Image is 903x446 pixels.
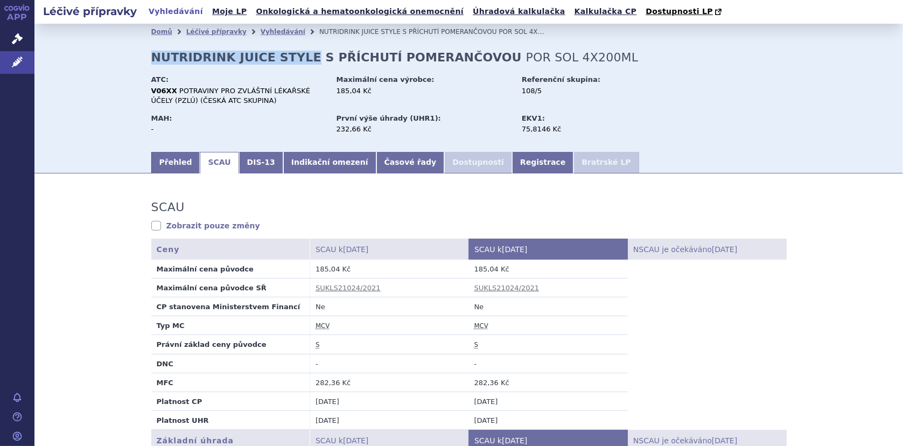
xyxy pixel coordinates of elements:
[502,436,527,445] span: [DATE]
[253,4,467,19] a: Onkologická a hematoonkologická onemocnění
[502,245,527,254] span: [DATE]
[151,114,172,122] strong: MAH:
[522,124,643,134] div: 75,8146 Kč
[526,51,639,64] span: POR SOL 4X200ML
[209,4,250,19] a: Moje LP
[151,28,172,36] a: Domů
[151,75,169,83] strong: ATC:
[310,260,469,278] td: 185,04 Kč
[151,152,200,173] a: Přehled
[316,284,381,292] a: SUKLS21024/2021
[157,303,300,311] strong: CP stanovena Ministerstvem Financí
[642,4,727,19] a: Dostupnosti LP
[646,7,713,16] span: Dostupnosti LP
[337,124,512,134] div: 232,66 Kč
[186,28,247,36] a: Léčivé přípravky
[157,284,267,292] strong: Maximální cena původce SŘ
[310,411,469,430] td: [DATE]
[522,75,600,83] strong: Referenční skupina:
[157,265,254,273] strong: Maximální cena původce
[469,354,628,373] td: -
[310,297,469,316] td: Ne
[151,200,185,214] h3: SCAU
[283,152,376,173] a: Indikační omezení
[34,4,145,19] h2: Léčivé přípravky
[157,340,267,349] strong: Právní základ ceny původce
[310,373,469,392] td: 282,36 Kč
[310,239,469,260] th: SCAU k
[151,220,260,231] a: Zobrazit pouze změny
[469,373,628,392] td: 282,36 Kč
[337,114,441,122] strong: První výše úhrady (UHR1):
[512,152,573,173] a: Registrace
[469,297,628,316] td: Ne
[470,4,569,19] a: Úhradová kalkulačka
[499,28,559,36] span: POR SOL 4X200ML
[337,86,512,96] div: 185,04 Kč
[474,341,478,349] abbr: stanovena nebo změněna ve správním řízení podle zákona č. 48/1997 Sb. ve znění účinném od 1.1.2008
[474,284,540,292] a: SUKLS21024/2021
[712,245,737,254] span: [DATE]
[469,411,628,430] td: [DATE]
[316,322,330,330] abbr: maximální cena výrobce
[571,4,640,19] a: Kalkulačka CP
[319,28,497,36] span: NUTRIDRINK JUICE STYLE S PŘÍCHUTÍ POMERANČOVOU
[469,392,628,411] td: [DATE]
[157,379,173,387] strong: MFC
[151,124,326,134] div: -
[151,87,177,95] strong: V06XX
[151,87,310,104] span: POTRAVINY PRO ZVLÁŠTNÍ LÉKAŘSKÉ ÚČELY (PZLÚ) (ČESKÁ ATC SKUPINA)
[200,152,239,173] a: SCAU
[343,245,368,254] span: [DATE]
[522,86,643,96] div: 108/5
[310,392,469,411] td: [DATE]
[239,152,283,173] a: DIS-13
[474,322,488,330] abbr: maximální cena výrobce
[157,322,185,330] strong: Typ MC
[145,4,206,19] a: Vyhledávání
[157,416,209,424] strong: Platnost UHR
[261,28,305,36] a: Vyhledávání
[151,239,310,260] th: Ceny
[151,51,522,64] strong: NUTRIDRINK JUICE STYLE S PŘÍCHUTÍ POMERANČOVOU
[157,360,173,368] strong: DNC
[316,341,319,349] abbr: stanovena nebo změněna ve správním řízení podle zákona č. 48/1997 Sb. ve znění účinném od 1.1.2008
[469,239,628,260] th: SCAU k
[337,75,435,83] strong: Maximální cena výrobce:
[343,436,368,445] span: [DATE]
[469,260,628,278] td: 185,04 Kč
[522,114,545,122] strong: EKV1:
[157,398,202,406] strong: Platnost CP
[628,239,787,260] th: NSCAU je očekáváno
[310,354,469,373] td: -
[376,152,445,173] a: Časové řady
[712,436,737,445] span: [DATE]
